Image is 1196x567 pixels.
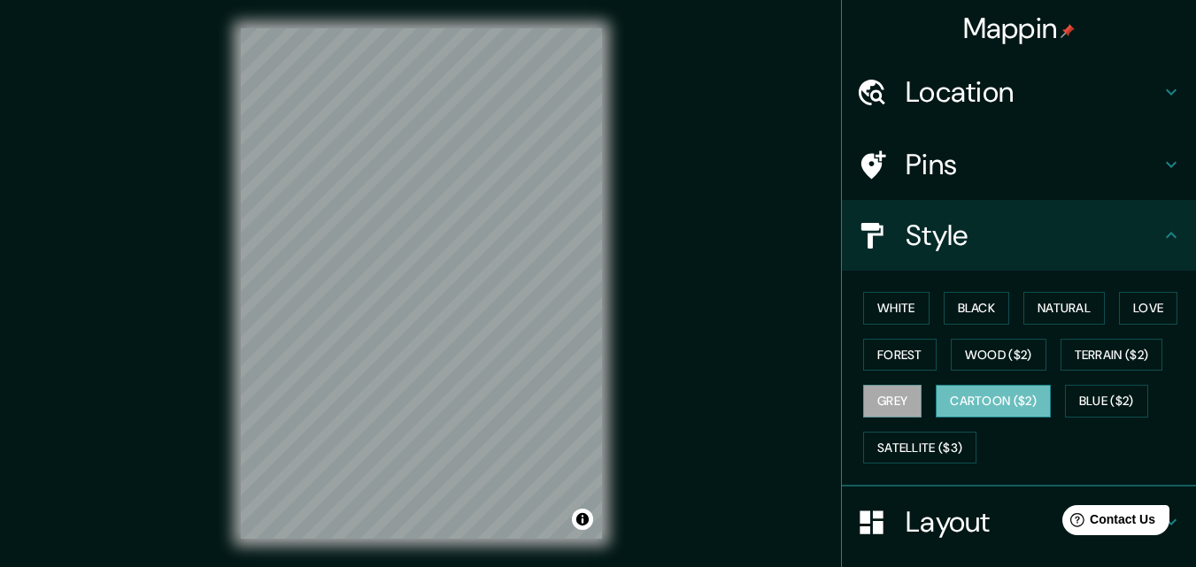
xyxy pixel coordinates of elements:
button: Forest [863,339,937,372]
button: Love [1119,292,1177,325]
button: Black [944,292,1010,325]
div: Pins [842,129,1196,200]
iframe: Help widget launcher [1038,498,1177,548]
button: Terrain ($2) [1061,339,1163,372]
div: Location [842,57,1196,127]
h4: Location [906,74,1161,110]
div: Style [842,200,1196,271]
button: Cartoon ($2) [936,385,1051,418]
h4: Mappin [963,11,1076,46]
button: Natural [1023,292,1105,325]
button: White [863,292,930,325]
h4: Pins [906,147,1161,182]
button: Grey [863,385,922,418]
h4: Style [906,218,1161,253]
img: pin-icon.png [1061,24,1075,38]
button: Blue ($2) [1065,385,1148,418]
button: Satellite ($3) [863,432,976,464]
button: Toggle attribution [572,509,593,530]
div: Layout [842,487,1196,557]
button: Wood ($2) [951,339,1046,372]
h4: Layout [906,504,1161,540]
canvas: Map [241,28,602,539]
